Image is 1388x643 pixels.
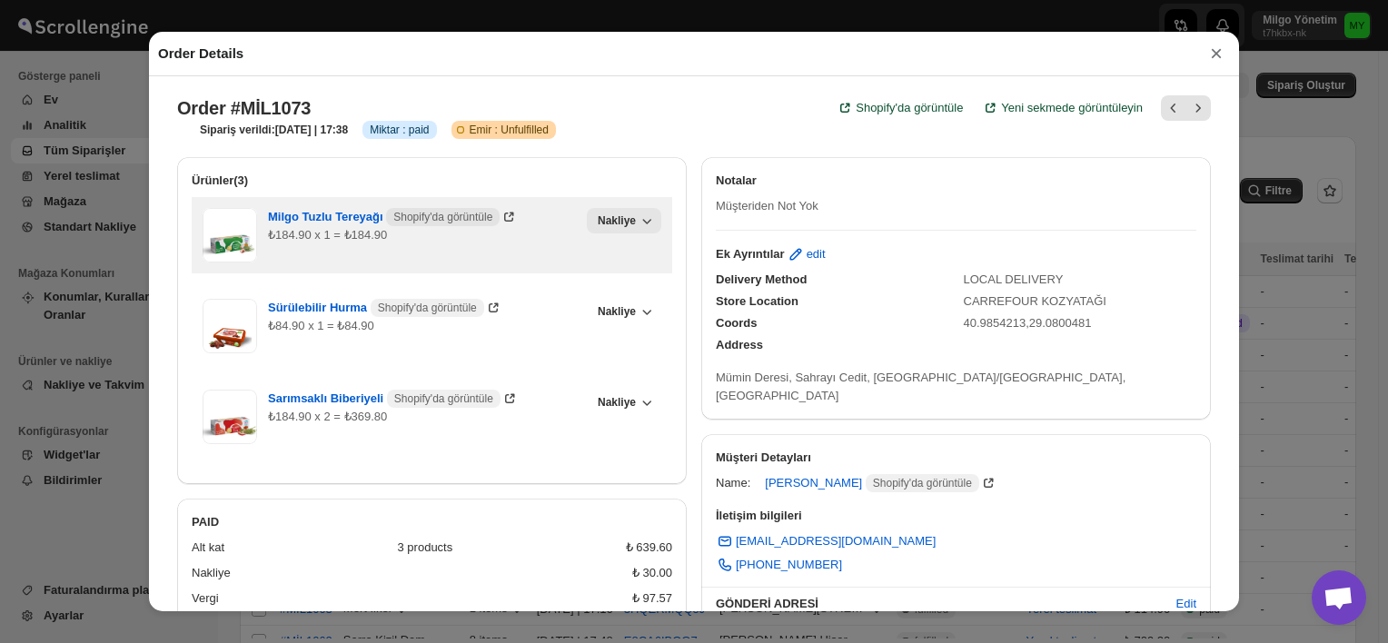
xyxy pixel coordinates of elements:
div: Nakliye [192,564,618,582]
div: Vergi [192,589,618,608]
span: [PHONE_NUMBER] [736,556,842,574]
h2: Order #MİL1073 [177,97,311,119]
span: Store Location [716,294,798,308]
a: [PERSON_NAME] Shopify'da görüntüle [765,476,997,490]
b: Notalar [716,173,757,187]
span: Yeni sekmede görüntüleyin [1001,99,1143,117]
h2: Ürünler(3) [192,172,672,190]
span: ₺184.90 x 2 = ₺369.80 [268,410,387,423]
span: Mümin Deresi, Sahrayı Cedit, [GEOGRAPHIC_DATA]/[GEOGRAPHIC_DATA], [GEOGRAPHIC_DATA] [716,371,1125,402]
a: [EMAIL_ADDRESS][DOMAIN_NAME] [705,527,947,556]
span: Edit [1176,595,1196,613]
span: Shopify'da görüntüle [394,391,493,406]
span: Miktar : paid [370,123,429,137]
h3: Sipariş verildi: [200,123,348,137]
h2: Order Details [158,45,243,63]
div: Açık sohbet [1312,570,1366,625]
span: [PERSON_NAME] [765,474,979,492]
div: ₺ 639.60 [626,539,672,557]
b: Ek Ayrıntılar [716,245,785,263]
span: Nakliye [598,304,636,319]
span: [EMAIL_ADDRESS][DOMAIN_NAME] [736,532,936,550]
span: Shopify'da görüntüle [378,301,477,315]
button: Next [1185,95,1211,121]
div: Alt kat [192,539,383,557]
b: [DATE] | 17:38 [275,124,348,136]
span: Milgo Tuzlu Tereyağı [268,208,500,226]
span: ₺84.90 x 1 = ₺84.90 [268,319,374,332]
a: Sarımsaklı Biberiyeli Shopify'da görüntüle [268,391,519,405]
span: Sarımsaklı Biberiyeli [268,390,501,408]
a: Shopify'da görüntüle [825,90,974,126]
span: Coords [716,316,758,330]
button: Edit [1165,589,1207,618]
span: LOCAL DELIVERY [964,272,1064,286]
a: [PHONE_NUMBER] [705,550,853,579]
nav: Pagination [1161,95,1211,121]
span: Address [716,338,763,351]
span: Sürülebilir Hurma [268,299,484,317]
h3: Müşteri Detayları [716,449,1196,467]
span: ₺184.90 x 1 = ₺184.90 [268,228,387,242]
span: 40.9854213,29.0800481 [964,316,1092,330]
a: Sürülebilir Hurma Shopify'da görüntüle [268,301,502,314]
button: × [1203,41,1230,66]
div: Name: [716,474,750,492]
h2: PAID [192,513,672,531]
button: Nakliye [587,299,661,324]
button: Nakliye [587,208,661,233]
span: Delivery Method [716,272,807,286]
span: CARREFOUR KOZYATAĞI [964,294,1106,308]
span: Müşteriden Not Yok [716,199,818,213]
span: edit [807,245,826,263]
button: Yeni sekmede görüntüleyin [970,90,1154,126]
h3: İletişim bilgileri [716,507,1196,525]
a: Milgo Tuzlu Tereyağı Shopify'da görüntüle [268,210,518,223]
span: Nakliye [598,395,636,410]
button: Nakliye [587,390,661,415]
h3: GÖNDERİ ADRESİ [716,595,1162,613]
div: 3 products [398,539,611,557]
span: Shopify'da görüntüle [856,99,963,117]
button: Previous [1161,95,1186,121]
span: Nakliye [598,213,636,228]
div: ₺ 97.57 [632,589,672,608]
img: Item [203,208,257,262]
span: Emir : Unfulfilled [470,123,549,137]
span: Shopify'da görüntüle [873,476,972,490]
img: Item [203,390,257,444]
button: edit [776,240,837,269]
div: ₺ 30.00 [632,564,672,582]
span: Shopify'da görüntüle [393,210,492,224]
